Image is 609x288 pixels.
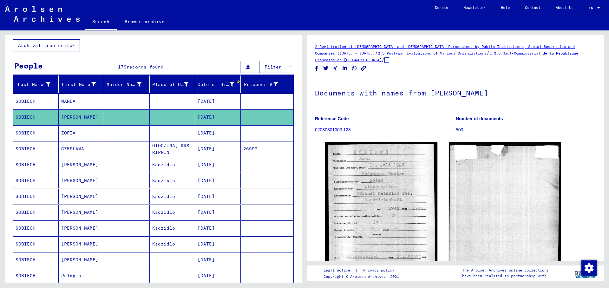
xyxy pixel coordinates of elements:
mat-cell: [DATE] [195,94,241,109]
span: records found [127,64,164,70]
span: / [382,57,384,62]
div: Maiden Name [107,79,149,89]
div: Last Name [16,79,58,89]
p: 500 [456,127,596,133]
mat-cell: CZESLAWA [59,141,104,157]
mat-cell: Kadzidlo [150,157,195,173]
div: First Name [61,79,104,89]
a: Privacy policy [358,267,402,274]
mat-cell: [DATE] [195,236,241,252]
mat-cell: [PERSON_NAME] [59,157,104,173]
a: 2 Registration of [DEMOGRAPHIC_DATA] and [DEMOGRAPHIC_DATA] Persecutees by Public Institutions, S... [315,44,575,56]
mat-cell: [PERSON_NAME] [59,173,104,188]
mat-header-cell: Maiden Name [104,75,150,93]
span: 179 [118,64,127,70]
mat-cell: [DATE] [195,220,241,236]
mat-cell: SOBIECH [13,268,59,284]
mat-cell: SOBIECH [13,125,59,141]
div: Place of Birth [152,81,189,88]
mat-cell: [DATE] [195,157,241,173]
mat-cell: WANDA [59,94,104,109]
img: 001.jpg [325,142,437,285]
p: have been realized in partnership with [462,273,549,279]
mat-cell: [DATE] [195,109,241,125]
mat-cell: SOBIECH [13,109,59,125]
mat-cell: SOBIECH [13,173,59,188]
mat-cell: SOBIECH [13,252,59,268]
mat-cell: [DATE] [195,205,241,220]
button: Copy link [360,64,367,72]
mat-cell: SOBIECH [13,94,59,109]
button: Share on WhatsApp [351,64,358,72]
mat-cell: Kadzidlo [150,205,195,220]
div: Prisoner # [243,79,286,89]
a: Search [85,14,117,30]
div: Date of Birth [198,79,242,89]
mat-cell: Kadzidlo [150,236,195,252]
mat-cell: SOBIECH [13,157,59,173]
mat-cell: Pelagia [59,268,104,284]
mat-cell: [PERSON_NAME] [59,205,104,220]
mat-cell: [DATE] [195,173,241,188]
div: Maiden Name [107,81,141,88]
mat-cell: [PERSON_NAME] [59,109,104,125]
div: Change consent [581,260,596,275]
mat-cell: 26592 [241,141,294,157]
div: Last Name [16,81,50,88]
mat-header-cell: Date of Birth [195,75,241,93]
mat-cell: [DATE] [195,189,241,204]
div: Prisoner # [243,81,278,88]
div: Date of Birth [198,81,234,88]
mat-cell: SOBIECH [13,236,59,252]
span: Filter [265,64,282,70]
span: / [375,50,378,56]
span: / [487,50,489,56]
div: Place of Birth [152,79,197,89]
b: Reference Code [315,116,349,121]
mat-cell: SOBIECH [13,189,59,204]
p: Copyright © Arolsen Archives, 2021 [324,274,402,279]
a: 2.3 Post-war Evaluations of Various Organizations [378,51,487,56]
mat-cell: [PERSON_NAME] [59,220,104,236]
button: Archival tree units [13,39,80,51]
mat-cell: [DATE] [195,252,241,268]
img: Change consent [581,260,597,276]
img: yv_logo.png [574,265,598,281]
mat-cell: Kadzislo [150,173,195,188]
button: Share on LinkedIn [342,64,348,72]
span: EN [589,6,596,10]
a: Browse archive [117,14,172,29]
mat-header-cell: First Name [59,75,104,93]
mat-cell: SOBIECH [13,205,59,220]
a: Legal notice [324,267,355,274]
mat-cell: SOBIECH [13,220,59,236]
mat-cell: [DATE] [195,125,241,141]
p: The Arolsen Archives online collections [462,267,549,273]
h1: Documents with names from [PERSON_NAME] [315,78,596,106]
mat-cell: [PERSON_NAME] [59,236,104,252]
mat-header-cell: Last Name [13,75,59,93]
mat-cell: [PERSON_NAME] [59,189,104,204]
mat-cell: [PERSON_NAME] [59,252,104,268]
mat-cell: [DATE] [195,268,241,284]
mat-header-cell: Prisoner # [241,75,294,93]
mat-cell: SOBIECH [13,141,59,157]
mat-cell: Kadzidlo [150,220,195,236]
div: People [14,60,43,71]
div: First Name [61,81,96,88]
mat-cell: OTOCZINA, KRS. RIPPIN [150,141,195,157]
mat-cell: Kadzidlo [150,189,195,204]
button: Share on Xing [332,64,339,72]
img: Arolsen_neg.svg [5,6,80,22]
mat-cell: ZOFIA [59,125,104,141]
button: Share on Facebook [313,64,320,72]
mat-cell: [DATE] [195,141,241,157]
mat-header-cell: Place of Birth [150,75,195,93]
b: Number of documents [456,116,503,121]
a: 02030301003.128 [315,127,351,132]
div: | [324,267,402,274]
button: Filter [259,61,287,73]
button: Share on Twitter [323,64,329,72]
